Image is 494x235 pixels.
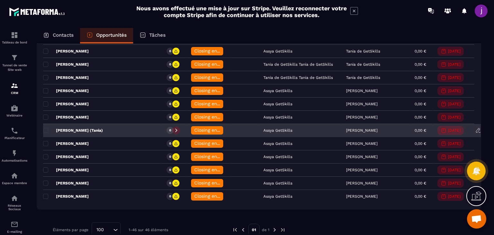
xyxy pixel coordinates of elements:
[2,230,27,233] p: E-mailing
[2,91,27,95] p: CRM
[2,122,27,145] a: schedulerschedulerPlanificateur
[2,204,27,211] p: Réseaux Sociaux
[43,49,89,54] p: [PERSON_NAME]
[346,49,380,53] p: Tania de GetSkills
[448,155,461,159] p: [DATE]
[2,145,27,167] a: automationsautomationsAutomatisations
[53,228,88,232] p: Éléments par page
[448,194,461,199] p: [DATE]
[11,127,18,135] img: scheduler
[43,181,89,186] p: [PERSON_NAME]
[194,101,231,106] span: Closing en cours
[448,141,461,146] p: [DATE]
[448,115,461,119] p: [DATE]
[169,102,171,106] p: 0
[43,128,103,133] p: [PERSON_NAME] (Tania)
[194,180,231,185] span: Closing en cours
[415,62,426,67] p: 0,00 €
[43,115,89,120] p: [PERSON_NAME]
[149,32,166,38] p: Tâches
[11,82,18,89] img: formation
[415,49,426,53] p: 0,00 €
[53,32,74,38] p: Contacts
[415,155,426,159] p: 0,00 €
[448,181,461,185] p: [DATE]
[2,49,27,77] a: formationformationTunnel de vente Site web
[43,154,89,159] p: [PERSON_NAME]
[415,181,426,185] p: 0,00 €
[346,62,380,67] p: Tania de GetSkills
[194,193,231,199] span: Closing en cours
[2,77,27,99] a: formationformationCRM
[169,141,171,146] p: 0
[169,181,171,185] p: 0
[448,128,461,133] p: [DATE]
[43,141,89,146] p: [PERSON_NAME]
[448,89,461,93] p: [DATE]
[194,48,231,53] span: Closing en cours
[43,194,89,199] p: [PERSON_NAME]
[11,104,18,112] img: automations
[346,128,378,133] p: [PERSON_NAME]
[415,141,426,146] p: 0,00 €
[169,49,171,53] p: 0
[194,88,231,93] span: Closing en cours
[11,31,18,39] img: formation
[415,75,426,80] p: 0,00 €
[240,227,246,233] img: prev
[11,149,18,157] img: automations
[262,227,270,232] p: de 1
[2,41,27,44] p: Tableau de bord
[232,227,238,233] img: prev
[415,128,426,133] p: 0,00 €
[280,227,286,233] img: next
[2,190,27,216] a: social-networksocial-networkRéseaux Sociaux
[11,54,18,61] img: formation
[169,89,171,93] p: 0
[2,26,27,49] a: formationformationTableau de bord
[96,32,127,38] p: Opportunités
[2,63,27,72] p: Tunnel de vente Site web
[133,28,172,43] a: Tâches
[2,114,27,117] p: Webinaire
[106,226,112,233] input: Search for option
[448,49,461,53] p: [DATE]
[415,102,426,106] p: 0,00 €
[448,102,461,106] p: [DATE]
[2,167,27,190] a: automationsautomationsEspace membre
[467,209,486,229] div: Ouvrir le chat
[80,28,133,43] a: Opportunités
[2,181,27,185] p: Espace membre
[43,88,89,93] p: [PERSON_NAME]
[43,62,89,67] p: [PERSON_NAME]
[346,181,378,185] p: [PERSON_NAME]
[11,221,18,228] img: email
[11,172,18,180] img: automations
[2,99,27,122] a: automationsautomationsWebinaire
[194,75,231,80] span: Closing en cours
[194,114,231,119] span: Closing en cours
[37,28,80,43] a: Contacts
[346,115,378,119] p: [PERSON_NAME]
[43,101,89,107] p: [PERSON_NAME]
[272,227,278,233] img: next
[43,75,89,80] p: [PERSON_NAME]
[194,154,231,159] span: Closing en cours
[169,168,171,172] p: 0
[448,168,461,172] p: [DATE]
[346,141,378,146] p: [PERSON_NAME]
[169,115,171,119] p: 0
[415,194,426,199] p: 0,00 €
[169,75,171,80] p: 0
[448,62,461,67] p: [DATE]
[2,136,27,140] p: Planificateur
[169,128,171,133] p: 0
[346,194,378,199] p: [PERSON_NAME]
[169,155,171,159] p: 0
[43,167,89,173] p: [PERSON_NAME]
[194,127,231,133] span: Closing en cours
[346,155,378,159] p: [PERSON_NAME]
[415,115,426,119] p: 0,00 €
[448,75,461,80] p: [DATE]
[169,194,171,199] p: 0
